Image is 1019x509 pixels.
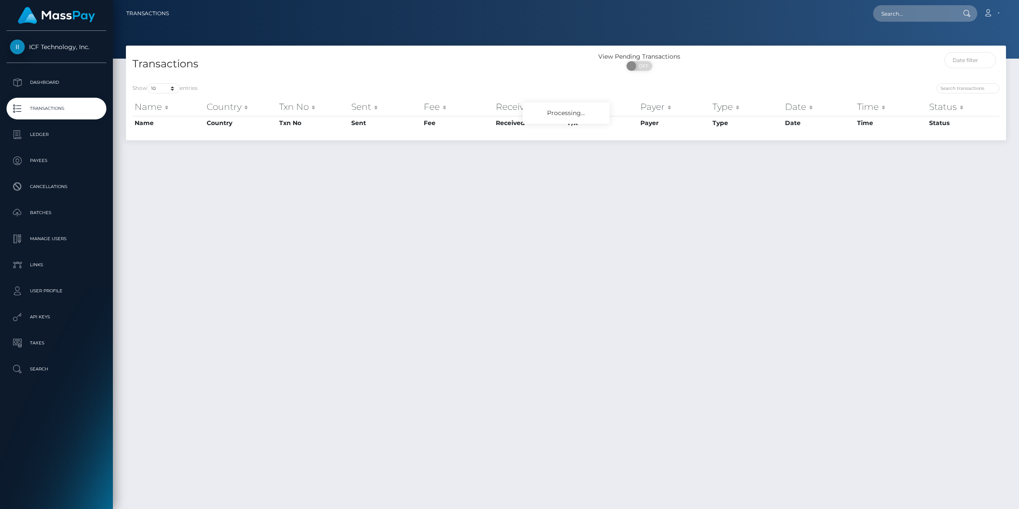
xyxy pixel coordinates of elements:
p: Payees [10,154,103,167]
p: Manage Users [10,232,103,245]
th: Name [132,98,204,116]
label: Show entries [132,83,198,93]
span: OFF [631,61,653,71]
th: Sent [349,98,421,116]
div: Processing... [523,102,610,124]
p: User Profile [10,284,103,297]
th: Received [494,116,566,130]
th: Sent [349,116,421,130]
th: Type [710,116,782,130]
a: Links [7,254,106,276]
a: Ledger [7,124,106,145]
a: User Profile [7,280,106,302]
h4: Transactions [132,56,560,72]
th: F/X [566,98,638,116]
a: API Keys [7,306,106,328]
th: Date [783,116,855,130]
th: Payer [638,98,710,116]
a: Manage Users [7,228,106,250]
th: Received [494,98,566,116]
a: Search [7,358,106,380]
p: Ledger [10,128,103,141]
th: Txn No [277,116,349,130]
a: Taxes [7,332,106,354]
a: Transactions [7,98,106,119]
p: Taxes [10,337,103,350]
img: MassPay Logo [18,7,95,24]
input: Search transactions [937,83,999,93]
th: Name [132,116,204,130]
p: Cancellations [10,180,103,193]
a: Dashboard [7,72,106,93]
th: Time [855,98,927,116]
input: Search... [873,5,955,22]
a: Payees [7,150,106,172]
img: ICF Technology, Inc. [10,40,25,54]
a: Cancellations [7,176,106,198]
input: Date filter [944,52,996,68]
span: ICF Technology, Inc. [7,43,106,51]
th: Date [783,98,855,116]
div: View Pending Transactions [566,52,713,61]
p: Dashboard [10,76,103,89]
th: Type [710,98,782,116]
th: Fee [422,98,494,116]
p: Links [10,258,103,271]
th: Fee [422,116,494,130]
a: Transactions [126,4,169,23]
th: Txn No [277,98,349,116]
th: Time [855,116,927,130]
p: Transactions [10,102,103,115]
th: Country [204,116,277,130]
a: Batches [7,202,106,224]
p: Batches [10,206,103,219]
p: Search [10,363,103,376]
p: API Keys [10,311,103,324]
th: Status [927,98,999,116]
th: Status [927,116,999,130]
th: Country [204,98,277,116]
th: Payer [638,116,710,130]
select: Showentries [147,83,180,93]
